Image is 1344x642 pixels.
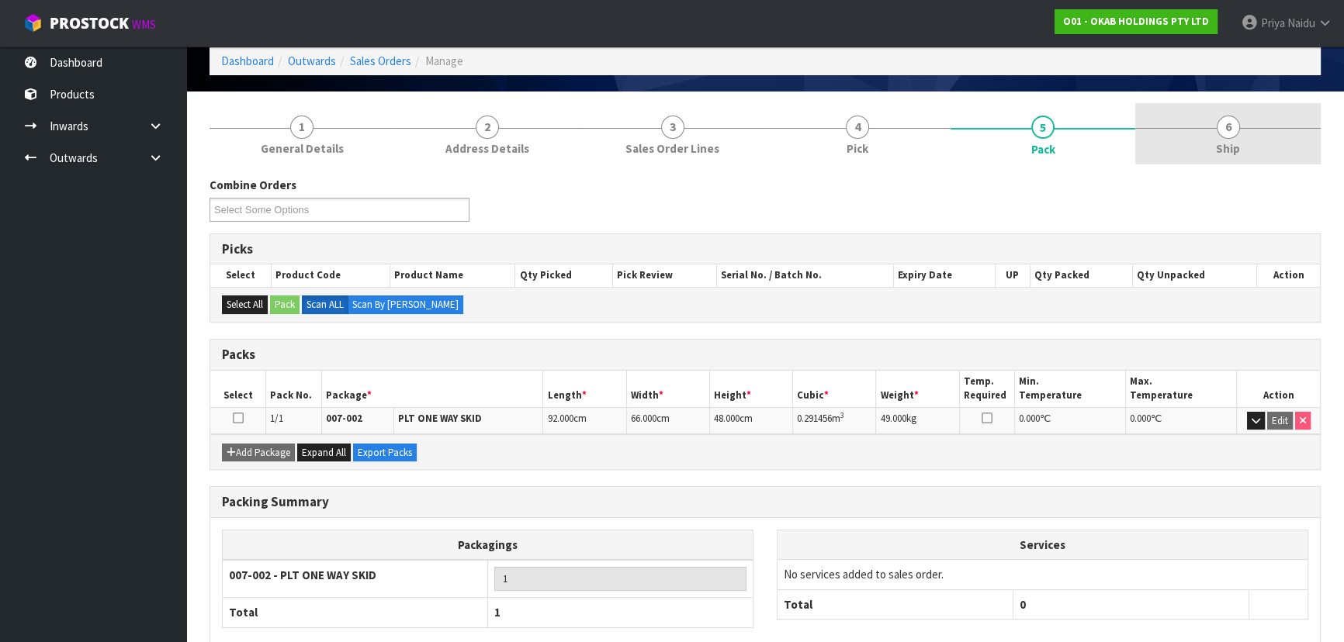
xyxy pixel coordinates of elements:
span: 2 [476,116,499,139]
th: Temp. Required [959,371,1015,407]
strong: 007-002 - PLT ONE WAY SKID [229,568,376,582]
button: Edit [1267,412,1293,430]
span: 4 [846,116,869,139]
button: Pack [270,295,300,314]
strong: O01 - OKAB HOLDINGS PTY LTD [1063,15,1209,28]
a: O01 - OKAB HOLDINGS PTY LTD [1055,9,1218,34]
span: 48.000 [714,412,740,425]
th: Total [778,589,1013,619]
th: Select [210,371,266,407]
th: Max. Temperature [1126,371,1237,407]
th: UP [995,264,1030,286]
th: Total [223,598,488,627]
td: cm [626,407,709,434]
a: Dashboard [221,53,274,68]
td: kg [876,407,959,434]
th: Weight [876,371,959,407]
button: Select All [222,295,268,314]
span: 5 [1031,116,1055,139]
th: Width [626,371,709,407]
span: Ship [1216,140,1240,157]
span: 66.000 [631,412,656,425]
button: Expand All [297,444,351,462]
td: cm [709,407,792,434]
th: Min. Temperature [1015,371,1126,407]
th: Packagings [223,530,753,560]
th: Expiry Date [893,264,995,286]
span: 92.000 [547,412,573,425]
th: Product Code [271,264,390,286]
span: 0 [1020,597,1026,612]
th: Pick Review [613,264,717,286]
a: Outwards [288,53,336,68]
label: Scan ALL [302,295,348,314]
h3: Packs [222,347,1308,362]
td: ℃ [1015,407,1126,434]
h3: Picks [222,242,1308,257]
sup: 3 [840,410,844,420]
span: Address Details [445,140,529,157]
span: 6 [1217,116,1240,139]
span: Manage [425,53,463,68]
a: Sales Orders [350,53,411,68]
span: Sales Order Lines [625,140,719,157]
td: No services added to sales order. [778,560,1308,589]
strong: PLT ONE WAY SKID [398,412,482,425]
span: 0.000 [1019,412,1040,425]
th: Action [1237,371,1320,407]
th: Length [543,371,626,407]
span: 0.000 [1130,412,1151,425]
span: 3 [661,116,684,139]
span: Expand All [302,446,346,459]
small: WMS [132,17,156,32]
th: Services [778,530,1308,560]
strong: 007-002 [326,412,362,425]
th: Product Name [390,264,515,286]
th: Cubic [793,371,876,407]
button: Add Package [222,444,295,462]
th: Action [1256,264,1320,286]
th: Qty Picked [515,264,613,286]
td: m [793,407,876,434]
th: Select [210,264,271,286]
span: 1/1 [270,412,283,425]
button: Export Packs [353,444,417,462]
th: Serial No. / Batch No. [717,264,894,286]
span: Naidu [1287,16,1315,30]
span: Pick [847,140,868,157]
th: Package [321,371,543,407]
td: ℃ [1126,407,1237,434]
img: cube-alt.png [23,13,43,33]
label: Scan By [PERSON_NAME] [348,295,463,314]
th: Pack No. [266,371,322,407]
span: ProStock [50,13,129,33]
span: Pack [1031,141,1055,157]
th: Height [709,371,792,407]
label: Combine Orders [210,177,296,193]
h3: Packing Summary [222,495,1308,509]
th: Qty Packed [1030,264,1132,286]
span: 1 [494,605,501,620]
td: cm [543,407,626,434]
span: 1 [290,116,313,139]
span: 49.000 [880,412,906,425]
span: Priya [1261,16,1285,30]
span: 0.291456 [797,412,832,425]
span: General Details [261,140,344,157]
th: Qty Unpacked [1133,264,1257,286]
